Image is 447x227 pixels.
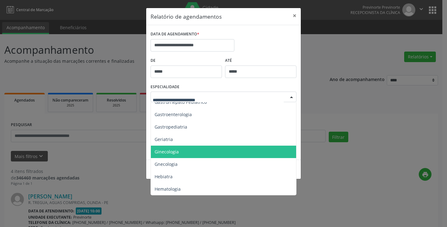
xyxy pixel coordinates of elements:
label: ESPECIALIDADE [151,82,179,92]
span: Gastropediatria [155,124,187,130]
span: Hebiatra [155,174,173,179]
h5: Relatório de agendamentos [151,12,222,20]
span: Gnecologia [155,161,178,167]
span: Ginecologia [155,149,179,155]
label: DATA DE AGENDAMENTO [151,30,199,39]
label: ATÉ [225,56,296,66]
button: Close [288,8,301,23]
span: Gastroenterologia [155,111,192,117]
span: Geriatria [155,136,173,142]
label: De [151,56,222,66]
span: Gastro/Hepato Pediatrico [155,99,207,105]
span: Hematologia [155,186,181,192]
